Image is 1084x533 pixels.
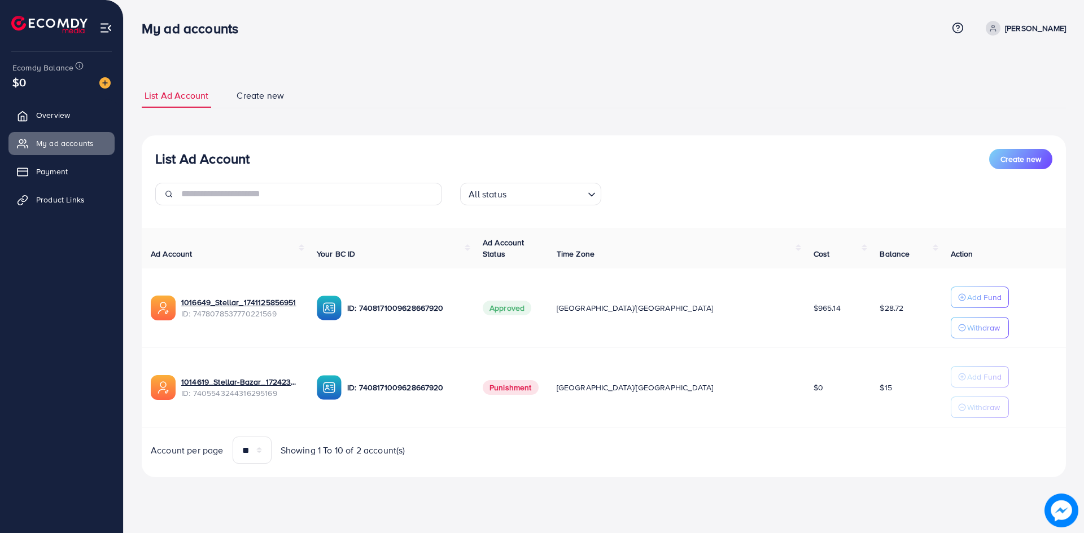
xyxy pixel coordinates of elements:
[317,296,342,320] img: ic-ba-acc.ded83a64.svg
[317,248,356,259] span: Your BC ID
[12,62,73,73] span: Ecomdy Balance
[981,21,1066,36] a: [PERSON_NAME]
[951,287,1009,308] button: Add Fund
[99,21,112,34] img: menu
[483,301,531,315] span: Approved
[557,382,714,393] span: [GEOGRAPHIC_DATA]/[GEOGRAPHIC_DATA]
[814,248,830,259] span: Cost
[8,160,115,183] a: Payment
[483,380,539,395] span: Punishment
[36,194,85,205] span: Product Links
[967,370,1002,384] p: Add Fund
[814,382,823,393] span: $0
[151,444,224,457] span: Account per page
[181,387,299,399] span: ID: 7405543244316295169
[145,89,208,102] span: List Ad Account
[181,308,299,319] span: ID: 7478078537770221569
[155,151,250,167] h3: List Ad Account
[557,248,595,259] span: Time Zone
[36,109,70,121] span: Overview
[8,104,115,126] a: Overview
[151,375,176,400] img: ic-ads-acc.e4c84228.svg
[951,317,1009,338] button: Withdraw
[181,297,299,320] div: <span class='underline'>1016649_Stellar_1741125856951</span></br>7478078537770221569
[1044,494,1078,527] img: image
[347,381,465,394] p: ID: 7408171009628667920
[237,89,284,102] span: Create new
[557,302,714,314] span: [GEOGRAPHIC_DATA]/[GEOGRAPHIC_DATA]
[347,301,465,315] p: ID: 7408171009628667920
[989,149,1052,169] button: Create new
[880,302,903,314] span: $28.72
[1005,21,1066,35] p: [PERSON_NAME]
[8,132,115,155] a: My ad accounts
[460,183,601,205] div: Search for option
[967,321,1000,334] p: Withdraw
[967,400,1000,414] p: Withdraw
[8,188,115,211] a: Product Links
[99,77,111,89] img: image
[12,74,26,90] span: $0
[967,290,1002,304] p: Add Fund
[951,248,973,259] span: Action
[483,237,524,259] span: Ad Account Status
[281,444,405,457] span: Showing 1 To 10 of 2 account(s)
[951,366,1009,387] button: Add Fund
[181,376,299,387] a: 1014619_Stellar-Bazar_1724237405557
[317,375,342,400] img: ic-ba-acc.ded83a64.svg
[466,186,509,202] span: All status
[142,20,247,37] h3: My ad accounts
[181,376,299,399] div: <span class='underline'>1014619_Stellar-Bazar_1724237405557</span></br>7405543244316295169
[11,16,88,33] img: logo
[151,296,176,320] img: ic-ads-acc.e4c84228.svg
[181,297,296,308] a: 1016649_Stellar_1741125856951
[814,302,841,314] span: $965.14
[510,184,583,202] input: Search for option
[951,397,1009,418] button: Withdraw
[1000,153,1041,165] span: Create new
[36,138,94,149] span: My ad accounts
[880,248,910,259] span: Balance
[880,382,891,393] span: $15
[36,166,68,177] span: Payment
[151,248,193,259] span: Ad Account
